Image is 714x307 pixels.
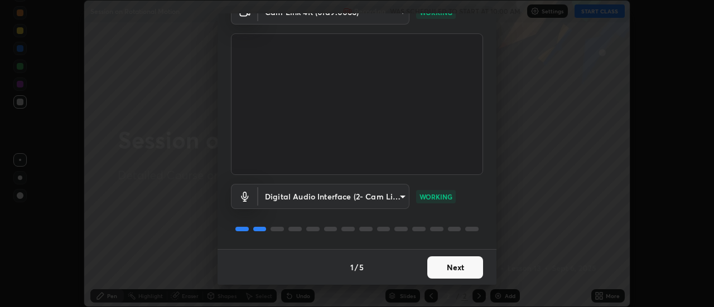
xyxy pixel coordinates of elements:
h4: / [355,261,358,273]
div: Cam Link 4K (0fd9:0066) [258,184,409,209]
p: WORKING [419,192,452,202]
button: Next [427,256,483,279]
h4: 5 [359,261,364,273]
h4: 1 [350,261,354,273]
